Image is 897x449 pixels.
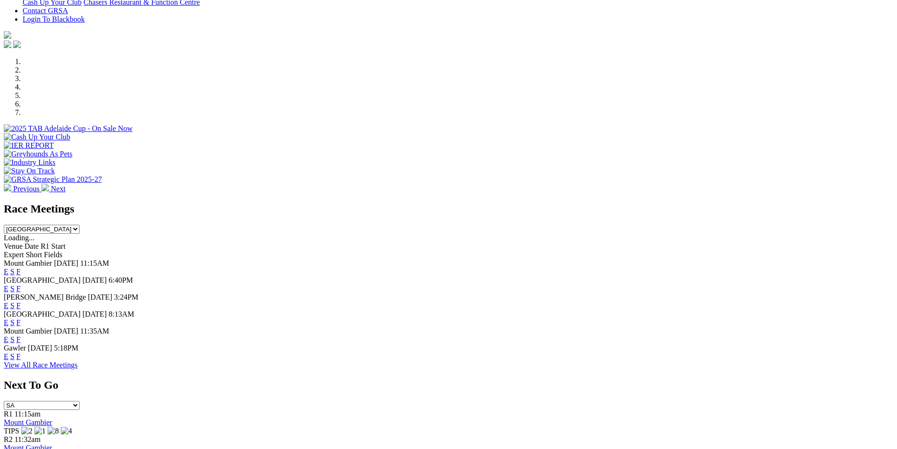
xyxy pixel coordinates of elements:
a: E [4,335,8,343]
a: S [10,352,15,360]
span: Date [24,242,39,250]
span: [DATE] [54,327,79,335]
span: [GEOGRAPHIC_DATA] [4,310,81,318]
span: 3:24PM [114,293,138,301]
img: logo-grsa-white.png [4,31,11,39]
span: [DATE] [28,344,52,352]
a: E [4,285,8,293]
span: Mount Gambier [4,259,52,267]
img: 2025 TAB Adelaide Cup - On Sale Now [4,124,133,133]
a: F [16,285,21,293]
a: F [16,352,21,360]
a: F [16,268,21,276]
a: F [16,302,21,310]
span: [DATE] [82,276,107,284]
span: [PERSON_NAME] Bridge [4,293,86,301]
img: chevron-right-pager-white.svg [41,184,49,191]
span: 6:40PM [109,276,133,284]
span: 5:18PM [54,344,79,352]
a: Login To Blackbook [23,15,85,23]
span: [DATE] [54,259,79,267]
span: Mount Gambier [4,327,52,335]
span: 11:15am [15,410,40,418]
img: 4 [61,427,72,435]
span: R1 Start [40,242,65,250]
span: Next [51,185,65,193]
img: Industry Links [4,158,56,167]
span: R2 [4,435,13,443]
span: Expert [4,251,24,259]
img: Stay On Track [4,167,55,175]
a: Mount Gambier [4,418,52,426]
a: F [16,318,21,327]
a: E [4,268,8,276]
img: GRSA Strategic Plan 2025-27 [4,175,102,184]
span: R1 [4,410,13,418]
a: S [10,285,15,293]
span: Previous [13,185,40,193]
span: 11:35AM [80,327,109,335]
h2: Next To Go [4,379,893,392]
img: IER REPORT [4,141,54,150]
span: [DATE] [88,293,113,301]
a: F [16,335,21,343]
a: S [10,268,15,276]
span: Venue [4,242,23,250]
h2: Race Meetings [4,203,893,215]
a: E [4,352,8,360]
a: E [4,302,8,310]
a: Previous [4,185,41,193]
span: 8:13AM [109,310,134,318]
a: Contact GRSA [23,7,68,15]
a: Next [41,185,65,193]
img: twitter.svg [13,41,21,48]
a: S [10,335,15,343]
span: Short [26,251,42,259]
span: TIPS [4,427,19,435]
span: 11:32am [15,435,40,443]
span: 11:15AM [80,259,109,267]
a: S [10,302,15,310]
a: View All Race Meetings [4,361,78,369]
span: Gawler [4,344,26,352]
img: Greyhounds As Pets [4,150,73,158]
img: chevron-left-pager-white.svg [4,184,11,191]
img: 1 [34,427,46,435]
span: [DATE] [82,310,107,318]
a: S [10,318,15,327]
span: Loading... [4,234,34,242]
img: Cash Up Your Club [4,133,70,141]
img: 2 [21,427,32,435]
img: 8 [48,427,59,435]
span: [GEOGRAPHIC_DATA] [4,276,81,284]
span: Fields [44,251,62,259]
a: E [4,318,8,327]
img: facebook.svg [4,41,11,48]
